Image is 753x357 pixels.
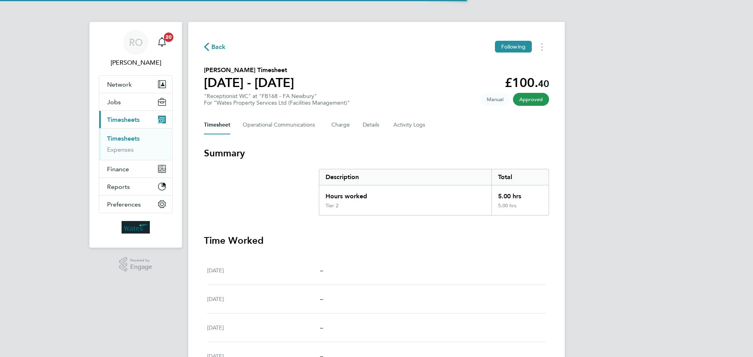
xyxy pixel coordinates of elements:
[99,76,172,93] button: Network
[319,185,491,203] div: Hours worked
[122,221,150,234] img: wates-logo-retina.png
[320,266,323,274] span: –
[243,116,319,134] button: Operational Communications
[99,221,173,234] a: Go to home page
[204,116,230,134] button: Timesheet
[99,160,172,178] button: Finance
[164,33,173,42] span: 20
[393,116,426,134] button: Activity Logs
[99,128,172,160] div: Timesheets
[119,257,153,272] a: Powered byEngage
[130,257,152,264] span: Powered by
[207,323,320,332] div: [DATE]
[538,78,549,89] span: 40
[99,58,173,67] span: Rosa Oliver
[211,42,226,52] span: Back
[99,30,173,67] a: RO[PERSON_NAME]
[495,41,532,53] button: Following
[129,37,143,47] span: RO
[204,75,294,91] h1: [DATE] - [DATE]
[320,324,323,331] span: –
[99,111,172,128] button: Timesheets
[363,116,381,134] button: Details
[107,183,130,190] span: Reports
[480,93,510,106] span: This timesheet was manually created.
[107,135,140,142] a: Timesheets
[107,116,140,123] span: Timesheets
[99,196,172,213] button: Preferences
[99,178,172,195] button: Reports
[505,75,549,90] app-decimal: £100.
[491,185,549,203] div: 5.00 hrs
[491,169,549,185] div: Total
[513,93,549,106] span: This timesheet has been approved.
[207,294,320,304] div: [DATE]
[107,201,141,208] span: Preferences
[130,264,152,270] span: Engage
[107,146,134,153] a: Expenses
[204,93,350,106] div: "Receptionist WC" at "FB168 - FA Newbury"
[319,169,549,216] div: Summary
[204,100,350,106] div: For "Wates Property Services Ltd (Facilities Management)"
[204,234,549,247] h3: Time Worked
[107,81,132,88] span: Network
[331,116,350,134] button: Charge
[107,98,121,106] span: Jobs
[319,169,491,185] div: Description
[491,203,549,215] div: 5.00 hrs
[326,203,338,209] div: Tier 2
[89,22,182,248] nav: Main navigation
[204,65,294,75] h2: [PERSON_NAME] Timesheet
[204,147,549,159] h3: Summary
[204,42,226,52] button: Back
[154,30,170,55] a: 20
[207,266,320,275] div: [DATE]
[99,93,172,111] button: Jobs
[535,41,549,53] button: Timesheets Menu
[320,295,323,303] span: –
[107,165,129,173] span: Finance
[501,43,526,50] span: Following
